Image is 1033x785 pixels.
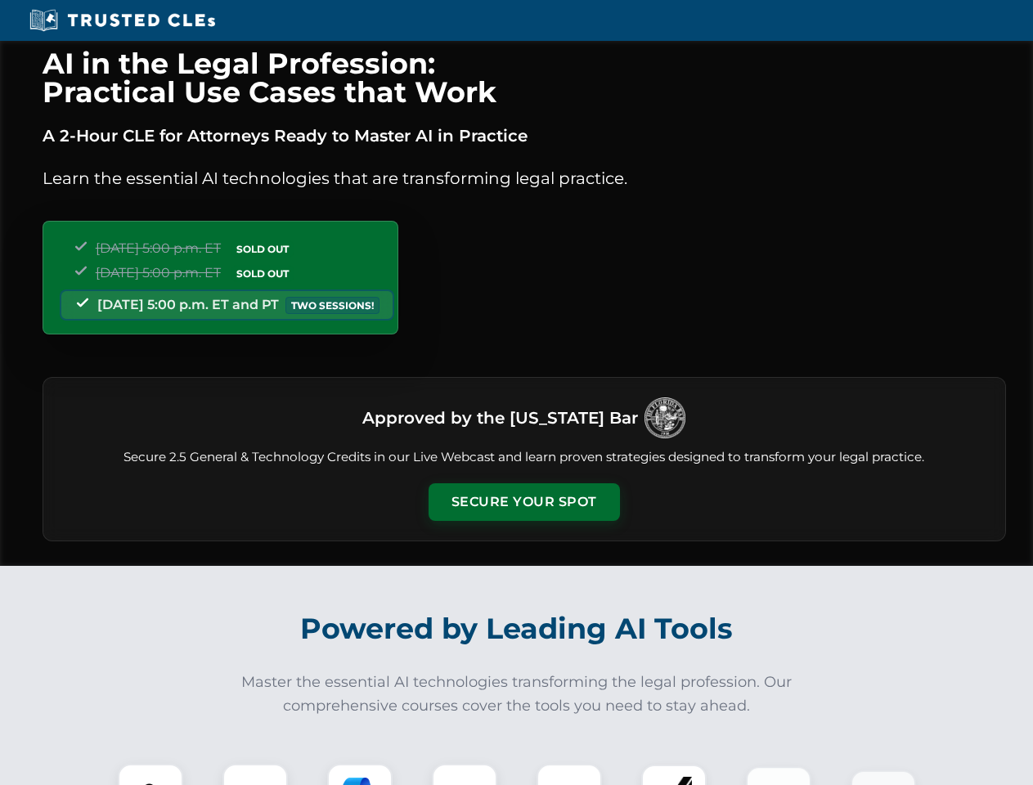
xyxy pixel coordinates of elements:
button: Secure Your Spot [429,483,620,521]
span: [DATE] 5:00 p.m. ET [96,240,221,256]
img: Trusted CLEs [25,8,220,33]
span: [DATE] 5:00 p.m. ET [96,265,221,280]
p: A 2-Hour CLE for Attorneys Ready to Master AI in Practice [43,123,1006,149]
h1: AI in the Legal Profession: Practical Use Cases that Work [43,49,1006,106]
span: SOLD OUT [231,265,294,282]
p: Master the essential AI technologies transforming the legal profession. Our comprehensive courses... [231,671,803,718]
img: Logo [645,397,685,438]
h3: Approved by the [US_STATE] Bar [362,403,638,433]
span: SOLD OUT [231,240,294,258]
p: Learn the essential AI technologies that are transforming legal practice. [43,165,1006,191]
h2: Powered by Leading AI Tools [64,600,970,657]
p: Secure 2.5 General & Technology Credits in our Live Webcast and learn proven strategies designed ... [63,448,986,467]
